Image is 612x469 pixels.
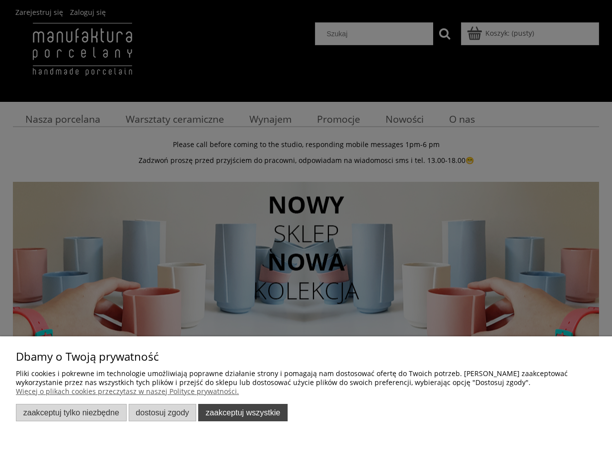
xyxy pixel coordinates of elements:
[16,352,596,361] p: Dbamy o Twoją prywatność
[129,404,197,421] button: Dostosuj zgody
[16,387,239,396] a: Więcej o plikach cookies przeczytasz w naszej Polityce prywatności.
[16,404,127,421] button: Zaakceptuj tylko niezbędne
[198,404,288,421] button: Zaakceptuj wszystkie
[16,369,596,387] p: Pliki cookies i pokrewne im technologie umożliwiają poprawne działanie strony i pomagają nam dost...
